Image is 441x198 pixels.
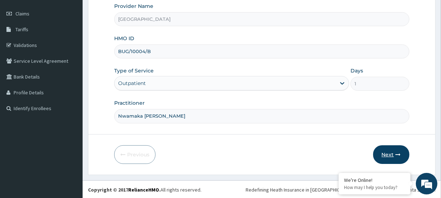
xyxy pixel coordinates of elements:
span: Claims [15,10,29,17]
input: Enter HMO ID [114,44,409,58]
div: We're Online! [344,177,405,183]
strong: Copyright © 2017 . [88,187,161,193]
div: Minimize live chat window [118,4,135,21]
button: Next [373,145,409,164]
label: Provider Name [114,3,153,10]
span: Tariffs [15,26,28,33]
span: We're online! [42,56,99,128]
label: Days [351,67,363,74]
div: Outpatient [118,80,146,87]
input: Enter Name [114,109,409,123]
button: Previous [114,145,155,164]
label: Type of Service [114,67,154,74]
textarea: Type your message and hit 'Enter' [4,126,137,151]
a: RelianceHMO [128,187,159,193]
label: HMO ID [114,35,134,42]
div: Chat with us now [37,40,121,49]
img: d_794563401_company_1708531726252_794563401 [13,36,29,54]
label: Practitioner [114,99,145,107]
div: Redefining Heath Insurance in [GEOGRAPHIC_DATA] using Telemedicine and Data Science! [246,186,436,193]
p: How may I help you today? [344,184,405,190]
